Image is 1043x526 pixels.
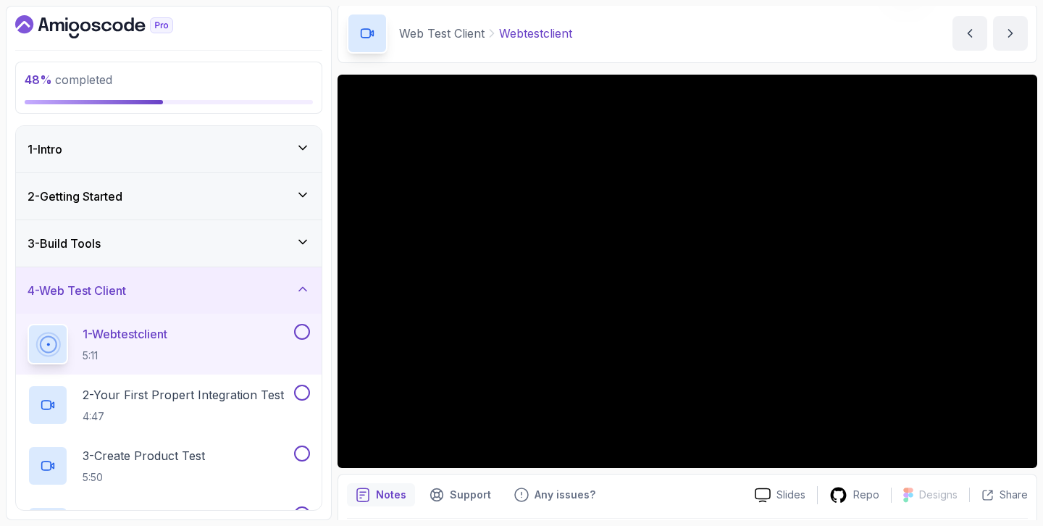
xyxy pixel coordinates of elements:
[16,220,322,267] button: 3-Build Tools
[818,486,891,504] a: Repo
[919,488,958,502] p: Designs
[16,267,322,314] button: 4-Web Test Client
[743,488,817,503] a: Slides
[83,325,167,343] p: 1 - Webtestclient
[499,25,572,42] p: Webtestclient
[535,488,595,502] p: Any issues?
[28,282,126,299] h3: 4 - Web Test Client
[421,483,500,506] button: Support button
[83,348,167,363] p: 5:11
[450,488,491,502] p: Support
[16,173,322,220] button: 2-Getting Started
[28,385,310,425] button: 2-Your First Propert Integration Test4:47
[83,447,205,464] p: 3 - Create Product Test
[993,16,1028,51] button: next content
[1000,488,1028,502] p: Share
[399,25,485,42] p: Web Test Client
[83,508,239,525] p: 4 - Create Product IT (Part 1)
[969,488,1028,502] button: Share
[25,72,52,87] span: 48 %
[28,188,122,205] h3: 2 - Getting Started
[15,15,206,38] a: Dashboard
[25,72,112,87] span: completed
[506,483,604,506] button: Feedback button
[776,488,805,502] p: Slides
[28,235,101,252] h3: 3 - Build Tools
[83,470,205,485] p: 5:50
[83,386,284,404] p: 2 - Your First Propert Integration Test
[28,446,310,486] button: 3-Create Product Test5:50
[853,488,879,502] p: Repo
[28,141,62,158] h3: 1 - Intro
[347,483,415,506] button: notes button
[338,75,1037,468] iframe: To enrich screen reader interactions, please activate Accessibility in Grammarly extension settings
[952,16,987,51] button: previous content
[28,324,310,364] button: 1-Webtestclient5:11
[16,126,322,172] button: 1-Intro
[83,409,284,424] p: 4:47
[376,488,406,502] p: Notes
